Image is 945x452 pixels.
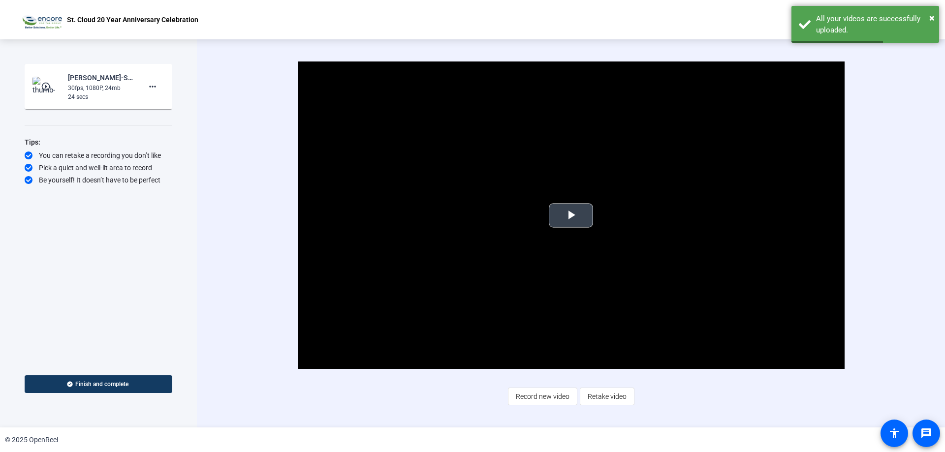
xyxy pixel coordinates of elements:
button: Finish and complete [25,375,172,393]
div: Be yourself! It doesn’t have to be perfect [25,175,172,185]
div: 24 secs [68,92,134,101]
div: © 2025 OpenReel [5,435,58,445]
button: Retake video [580,388,634,405]
div: Video Player [298,61,845,369]
mat-icon: more_horiz [147,81,158,92]
p: St. Cloud 20 Year Anniversary Celebration [67,14,198,26]
mat-icon: play_circle_outline [41,82,53,91]
span: Retake video [588,387,627,406]
button: Play Video [549,203,593,227]
img: thumb-nail [32,77,62,96]
div: Pick a quiet and well-lit area to record [25,163,172,173]
button: Close [929,10,935,25]
div: [PERSON_NAME]-St. Cloud 20 Year Anniversary Celebratio-St. Cloud 20 Year Anniversary Celebration-... [68,72,134,84]
span: Record new video [516,387,569,406]
div: You can retake a recording you don’t like [25,151,172,160]
div: Tips: [25,136,172,148]
span: × [929,12,935,24]
div: 30fps, 1080P, 24mb [68,84,134,92]
div: All your videos are successfully uploaded. [816,13,932,35]
img: OpenReel logo [20,10,62,30]
mat-icon: accessibility [888,427,900,439]
button: Record new video [508,388,577,405]
span: Finish and complete [75,380,128,388]
mat-icon: message [920,427,932,439]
